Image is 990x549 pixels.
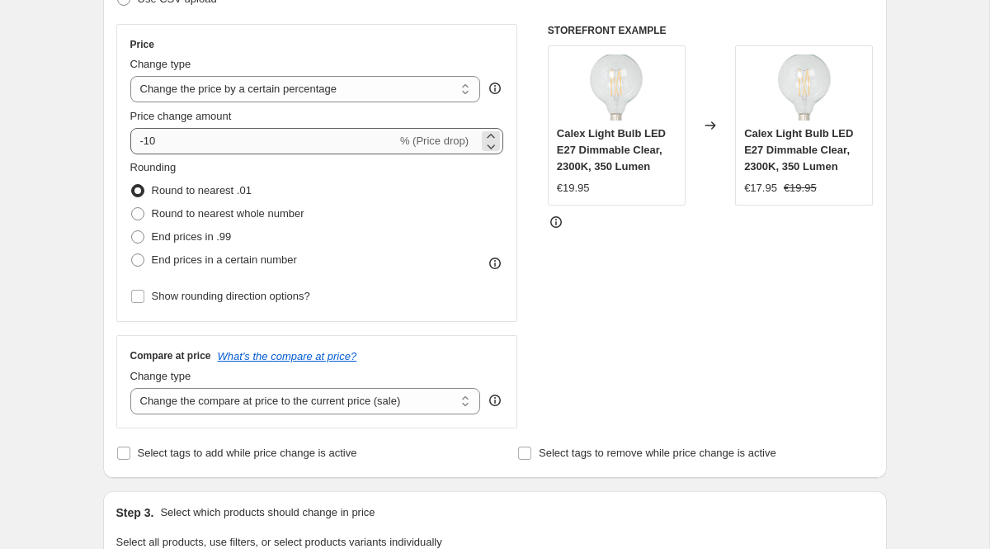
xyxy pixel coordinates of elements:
[487,392,503,409] div: help
[744,127,853,173] span: Calex Light Bulb LED E27 Dimmable Clear, 2300K, 350 Lumen
[130,110,232,122] span: Price change amount
[152,207,304,220] span: Round to nearest whole number
[130,58,191,70] span: Change type
[152,290,310,302] span: Show rounding direction options?
[138,447,357,459] span: Select tags to add while price change is active
[557,180,590,196] div: €19.95
[400,135,469,147] span: % (Price drop)
[152,184,252,196] span: Round to nearest .01
[784,180,817,196] strike: €19.95
[160,504,375,521] p: Select which products should change in price
[583,54,649,121] img: 425474_a7a0b2c4-9a15-448b-bbed-acca2de739c6_80x.jpg
[539,447,776,459] span: Select tags to remove while price change is active
[116,536,442,548] span: Select all products, use filters, or select products variants individually
[557,127,666,173] span: Calex Light Bulb LED E27 Dimmable Clear, 2300K, 350 Lumen
[130,370,191,382] span: Change type
[744,180,777,196] div: €17.95
[130,349,211,362] h3: Compare at price
[218,350,357,362] button: What's the compare at price?
[130,161,177,173] span: Rounding
[152,230,232,243] span: End prices in .99
[152,253,297,266] span: End prices in a certain number
[771,54,837,121] img: 425474_a7a0b2c4-9a15-448b-bbed-acca2de739c6_80x.jpg
[548,24,874,37] h6: STOREFRONT EXAMPLE
[487,80,503,97] div: help
[130,38,154,51] h3: Price
[116,504,154,521] h2: Step 3.
[130,128,397,154] input: -15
